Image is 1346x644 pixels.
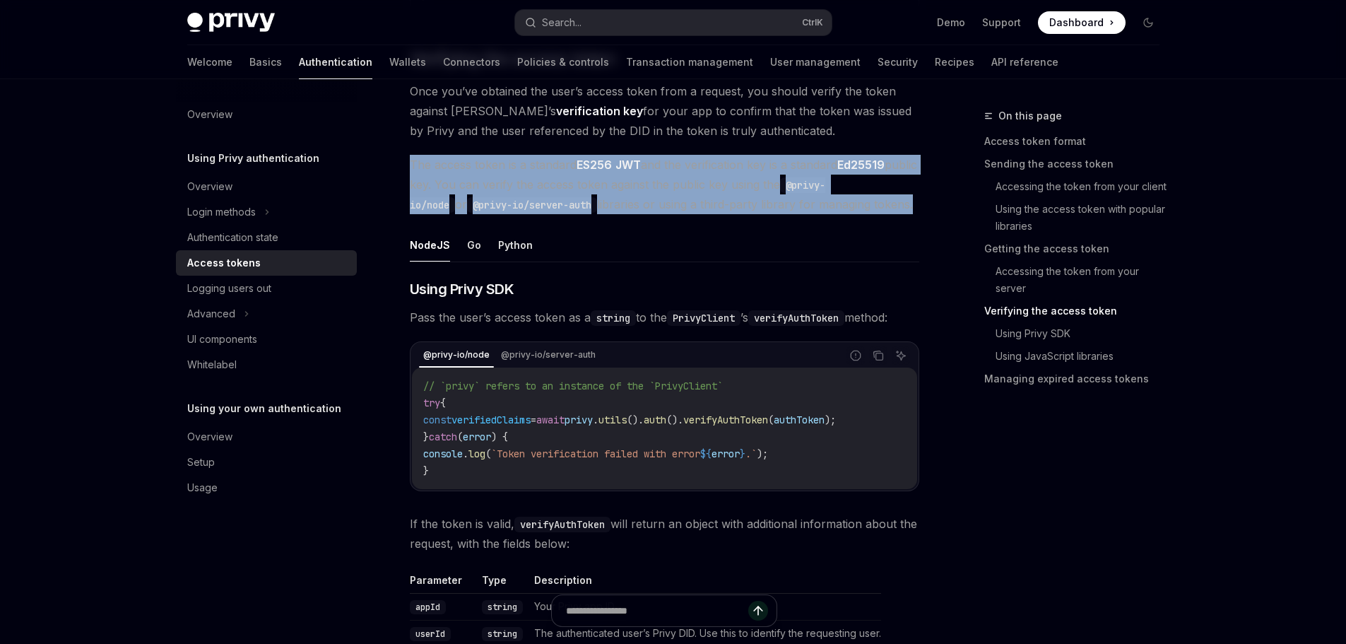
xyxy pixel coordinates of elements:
[423,447,463,460] span: console
[457,431,463,443] span: (
[996,322,1171,345] a: Using Privy SDK
[991,45,1058,79] a: API reference
[176,276,357,301] a: Logging users out
[187,229,278,246] div: Authentication state
[998,107,1062,124] span: On this page
[498,228,533,262] button: Python
[187,254,261,271] div: Access tokens
[712,447,740,460] span: error
[745,447,757,460] span: .`
[996,198,1171,238] a: Using the access token with popular libraries
[410,514,919,554] span: If the token is valid, will return an object with additional information about the request, with ...
[515,10,832,35] button: Search...CtrlK
[176,450,357,475] a: Setup
[740,447,745,460] span: }
[615,158,641,172] a: JWT
[774,414,825,426] span: authToken
[187,280,271,297] div: Logging users out
[187,331,257,348] div: UI components
[187,356,237,373] div: Whitelabel
[984,130,1171,153] a: Access token format
[667,310,740,326] code: PrivyClient
[467,228,481,262] button: Go
[1049,16,1104,30] span: Dashboard
[565,414,593,426] span: privy
[187,178,232,195] div: Overview
[187,428,232,445] div: Overview
[542,14,582,31] div: Search...
[491,431,508,443] span: ) {
[440,397,446,409] span: {
[846,346,865,365] button: Report incorrect code
[443,45,500,79] a: Connectors
[463,447,468,460] span: .
[423,380,723,392] span: // `privy` refers to an instance of the `PrivyClient`
[176,424,357,450] a: Overview
[935,45,974,79] a: Recipes
[410,81,919,141] span: Once you’ve obtained the user’s access token from a request, you should verify the token against ...
[984,300,1171,322] a: Verifying the access token
[176,102,357,127] a: Overview
[410,177,825,213] code: @privy-io/node
[768,414,774,426] span: (
[869,346,887,365] button: Copy the contents from the code block
[187,479,218,496] div: Usage
[491,447,700,460] span: `Token verification failed with error
[627,414,644,426] span: ().
[299,45,372,79] a: Authentication
[1137,11,1159,34] button: Toggle dark mode
[176,174,357,199] a: Overview
[467,197,597,213] code: @privy-io/server-auth
[468,447,485,460] span: log
[187,454,215,471] div: Setup
[410,573,476,594] th: Parameter
[187,150,319,167] h5: Using Privy authentication
[644,414,666,426] span: auth
[517,45,609,79] a: Policies & controls
[982,16,1021,30] a: Support
[249,45,282,79] a: Basics
[176,475,357,500] a: Usage
[984,153,1171,175] a: Sending the access token
[536,414,565,426] span: await
[626,45,753,79] a: Transaction management
[683,414,768,426] span: verifyAuthToken
[389,45,426,79] a: Wallets
[593,414,598,426] span: .
[187,204,256,221] div: Login methods
[451,414,531,426] span: verifiedClaims
[476,573,529,594] th: Type
[463,431,491,443] span: error
[187,400,341,417] h5: Using your own authentication
[423,431,429,443] span: }
[410,228,450,262] button: NodeJS
[176,327,357,352] a: UI components
[748,310,844,326] code: verifyAuthToken
[577,158,612,172] a: ES256
[556,104,643,118] strong: verification key
[176,225,357,250] a: Authentication state
[1038,11,1126,34] a: Dashboard
[419,346,494,363] div: @privy-io/node
[666,414,683,426] span: ().
[984,238,1171,260] a: Getting the access token
[485,447,491,460] span: (
[410,155,919,214] span: The access token is a standard and the verification key is a standard public key. You can verify ...
[187,13,275,33] img: dark logo
[187,45,232,79] a: Welcome
[892,346,910,365] button: Ask AI
[598,414,627,426] span: utils
[187,305,235,322] div: Advanced
[591,310,636,326] code: string
[878,45,918,79] a: Security
[996,260,1171,300] a: Accessing the token from your server
[770,45,861,79] a: User management
[429,431,457,443] span: catch
[700,447,712,460] span: ${
[825,414,836,426] span: );
[176,352,357,377] a: Whitelabel
[423,397,440,409] span: try
[531,414,536,426] span: =
[757,447,768,460] span: );
[837,158,885,172] a: Ed25519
